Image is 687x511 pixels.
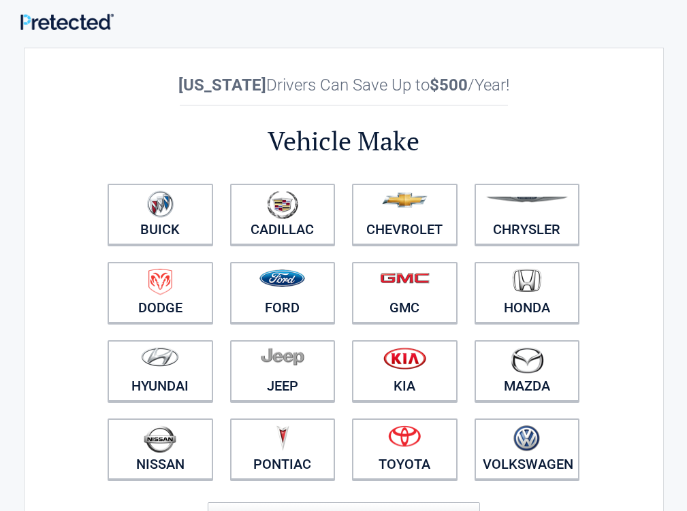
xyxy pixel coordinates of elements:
[230,262,336,323] a: Ford
[475,262,580,323] a: Honda
[99,124,588,159] h2: Vehicle Make
[352,418,458,480] a: Toyota
[475,418,580,480] a: Volkswagen
[430,76,468,95] b: $500
[475,340,580,401] a: Mazda
[178,76,266,95] b: [US_STATE]
[108,340,213,401] a: Hyundai
[99,76,588,95] h2: Drivers Can Save Up to /Year
[513,425,540,452] img: volkswagen
[230,340,336,401] a: Jeep
[148,269,172,295] img: dodge
[510,347,544,374] img: mazda
[230,418,336,480] a: Pontiac
[352,340,458,401] a: Kia
[352,184,458,245] a: Chevrolet
[352,262,458,323] a: GMC
[147,191,174,218] img: buick
[141,347,179,367] img: hyundai
[383,347,426,369] img: kia
[382,193,428,208] img: chevrolet
[108,262,213,323] a: Dodge
[485,197,569,203] img: chrysler
[475,184,580,245] a: Chrysler
[20,14,114,31] img: Main Logo
[230,184,336,245] a: Cadillac
[144,425,176,453] img: nissan
[259,269,305,287] img: ford
[513,269,541,293] img: honda
[261,347,304,366] img: jeep
[388,425,421,447] img: toyota
[267,191,298,219] img: cadillac
[108,184,213,245] a: Buick
[380,272,430,284] img: gmc
[276,425,289,451] img: pontiac
[108,418,213,480] a: Nissan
